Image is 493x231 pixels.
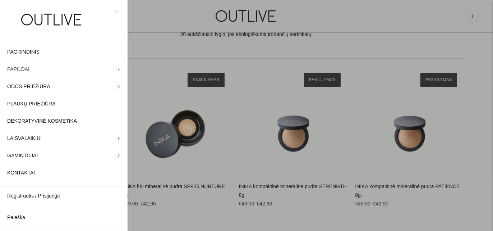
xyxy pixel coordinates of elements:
span: DEKORATYVINĖ KOSMETIKA [7,117,77,126]
span: LAISVALAIKIUI [7,134,42,143]
img: OUTLIVE [7,7,97,32]
span: PLAUKŲ PRIEŽIŪRA [7,100,56,108]
span: KONTAKTAI [7,169,35,177]
span: ODOS PRIEŽIŪRA [7,82,50,91]
span: GAMINTOJAI [7,151,38,160]
span: PAGRINDINIS [7,48,40,56]
span: PAPILDAI [7,65,29,74]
